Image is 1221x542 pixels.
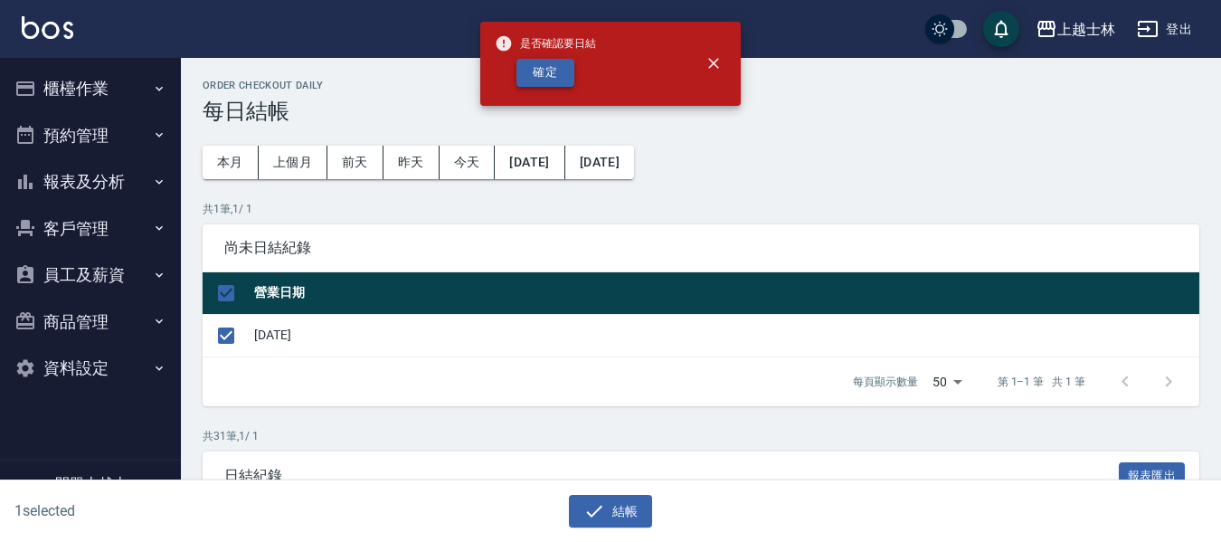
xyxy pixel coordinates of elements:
button: [DATE] [565,146,634,179]
button: 登出 [1130,13,1199,46]
th: 營業日期 [250,272,1199,315]
p: 第 1–1 筆 共 1 筆 [998,374,1085,390]
p: 共 1 筆, 1 / 1 [203,201,1199,217]
button: 商品管理 [7,299,174,346]
button: 結帳 [569,495,653,528]
button: 櫃檯作業 [7,65,174,112]
img: Logo [22,16,73,39]
button: 上越士林 [1028,11,1122,48]
button: 報表匯出 [1119,462,1186,490]
button: 今天 [440,146,496,179]
div: 上越士林 [1057,18,1115,41]
p: 每頁顯示數量 [853,374,918,390]
p: 共 31 筆, 1 / 1 [203,428,1199,444]
button: 確定 [516,59,574,87]
button: 報表及分析 [7,158,174,205]
h3: 每日結帳 [203,99,1199,124]
span: 日結紀錄 [224,467,1119,485]
button: save [983,11,1019,47]
h6: 1 selected [14,499,302,522]
span: 尚未日結紀錄 [224,239,1178,257]
button: [DATE] [495,146,564,179]
span: 是否確認要日結 [495,34,596,52]
div: 50 [925,357,969,406]
button: 資料設定 [7,345,174,392]
a: 報表匯出 [1119,466,1186,483]
button: 上個月 [259,146,327,179]
button: 本月 [203,146,259,179]
button: 客戶管理 [7,205,174,252]
td: [DATE] [250,314,1199,357]
button: close [694,43,734,83]
h5: 開單上越士[PERSON_NAME] [55,475,147,511]
h2: Order checkout daily [203,80,1199,91]
button: 預約管理 [7,112,174,159]
button: 昨天 [383,146,440,179]
button: 員工及薪資 [7,252,174,299]
button: 前天 [327,146,383,179]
